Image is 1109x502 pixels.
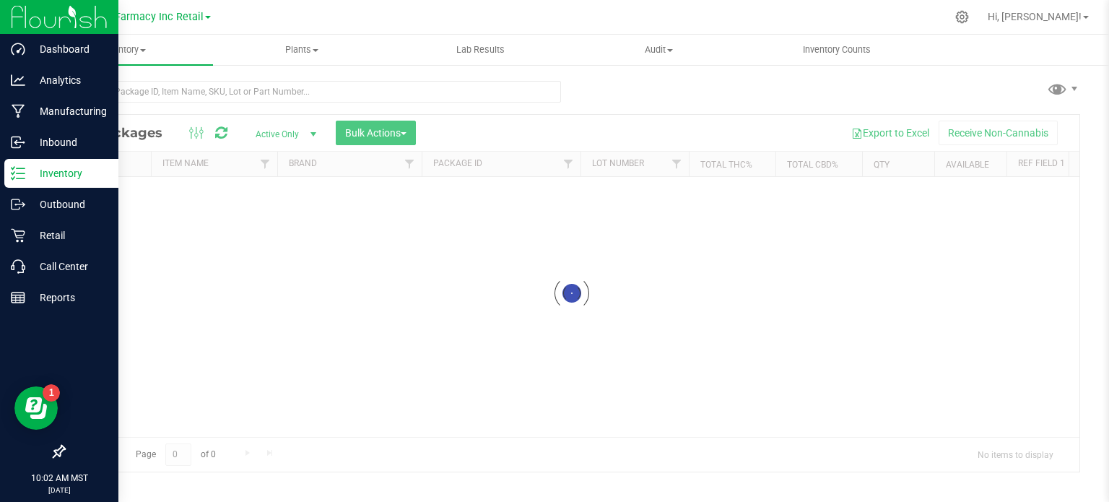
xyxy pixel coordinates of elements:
[748,35,926,65] a: Inventory Counts
[783,43,890,56] span: Inventory Counts
[25,289,112,306] p: Reports
[11,42,25,56] inline-svg: Dashboard
[14,386,58,430] iframe: Resource center
[25,40,112,58] p: Dashboard
[11,73,25,87] inline-svg: Analytics
[11,290,25,305] inline-svg: Reports
[25,258,112,275] p: Call Center
[11,135,25,150] inline-svg: Inbound
[64,81,561,103] input: Search Package ID, Item Name, SKU, Lot or Part Number...
[214,43,391,56] span: Plants
[25,72,112,89] p: Analytics
[11,259,25,274] inline-svg: Call Center
[35,43,213,56] span: Inventory
[35,35,213,65] a: Inventory
[6,472,112,485] p: 10:02 AM MST
[953,10,971,24] div: Manage settings
[11,104,25,118] inline-svg: Manufacturing
[213,35,391,65] a: Plants
[25,227,112,244] p: Retail
[11,228,25,243] inline-svg: Retail
[570,43,747,56] span: Audit
[570,35,748,65] a: Audit
[84,11,204,23] span: Globe Farmacy Inc Retail
[25,134,112,151] p: Inbound
[25,196,112,213] p: Outbound
[25,165,112,182] p: Inventory
[11,166,25,181] inline-svg: Inventory
[437,43,524,56] span: Lab Results
[11,197,25,212] inline-svg: Outbound
[391,35,570,65] a: Lab Results
[25,103,112,120] p: Manufacturing
[43,384,60,402] iframe: Resource center unread badge
[6,485,112,495] p: [DATE]
[988,11,1082,22] span: Hi, [PERSON_NAME]!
